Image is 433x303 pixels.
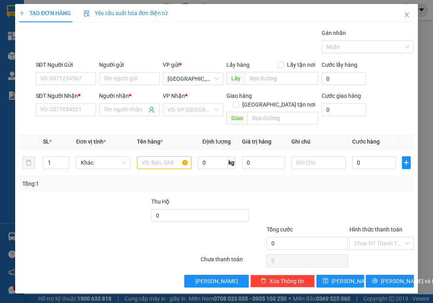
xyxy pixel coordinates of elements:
[239,100,318,109] span: [GEOGRAPHIC_DATA] tận nơi
[200,255,266,269] div: Chưa thanh toán
[402,156,411,169] button: plus
[332,277,374,286] span: [PERSON_NAME]
[269,277,304,286] span: Xóa Thông tin
[288,134,349,150] th: Ghi chú
[284,60,318,69] span: Lấy tận nơi
[267,226,293,233] span: Tổng cước
[242,156,285,169] input: 0
[322,93,361,99] label: Cước giao hàng
[36,60,96,69] div: SĐT Người Gửi
[19,10,25,16] span: plus
[228,156,236,169] span: kg
[322,103,366,116] input: Cước giao hàng
[137,156,191,169] input: VD: Bàn, Ghế
[366,275,413,287] button: printer[PERSON_NAME] và In
[322,62,357,68] label: Cước lấy hàng
[151,198,170,205] span: Thu Hộ
[248,112,319,124] input: Dọc đường
[137,138,163,145] span: Tên hàng
[242,138,271,145] span: Giá trị hàng
[168,73,218,85] span: Sài Gòn
[316,275,364,287] button: save[PERSON_NAME]
[36,91,96,100] div: SĐT Người Nhận
[195,277,238,286] span: [PERSON_NAME]
[322,30,346,36] label: Gán nhãn
[148,107,155,113] span: user-add
[323,278,328,284] span: save
[352,138,380,145] span: Cước hàng
[245,72,319,85] input: Dọc đường
[402,159,410,166] span: plus
[22,156,35,169] button: delete
[404,12,410,18] span: close
[76,138,106,145] span: Đơn vị tính
[322,72,366,85] input: Cước lấy hàng
[396,4,418,26] button: Close
[99,60,160,69] div: Người gửi
[349,226,402,233] label: Hình thức thanh toán
[84,10,168,16] span: Yêu cầu xuất hóa đơn điện tử
[226,62,250,68] span: Lấy hàng
[81,157,126,169] span: Khác
[261,278,266,284] span: delete
[99,91,160,100] div: Người nhận
[226,72,245,85] span: Lấy
[43,138,49,145] span: SL
[84,10,90,17] img: icon
[372,278,378,284] span: printer
[184,275,249,287] button: [PERSON_NAME]
[202,138,230,145] span: Định lượng
[226,112,248,124] span: Giao
[250,275,315,287] button: deleteXóa Thông tin
[19,10,71,16] span: TẠO ĐƠN HÀNG
[163,93,185,99] span: VP Nhận
[291,156,346,169] input: Ghi Chú
[22,179,168,188] div: Tổng: 1
[163,60,223,69] div: VP gửi
[226,93,252,99] span: Giao hàng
